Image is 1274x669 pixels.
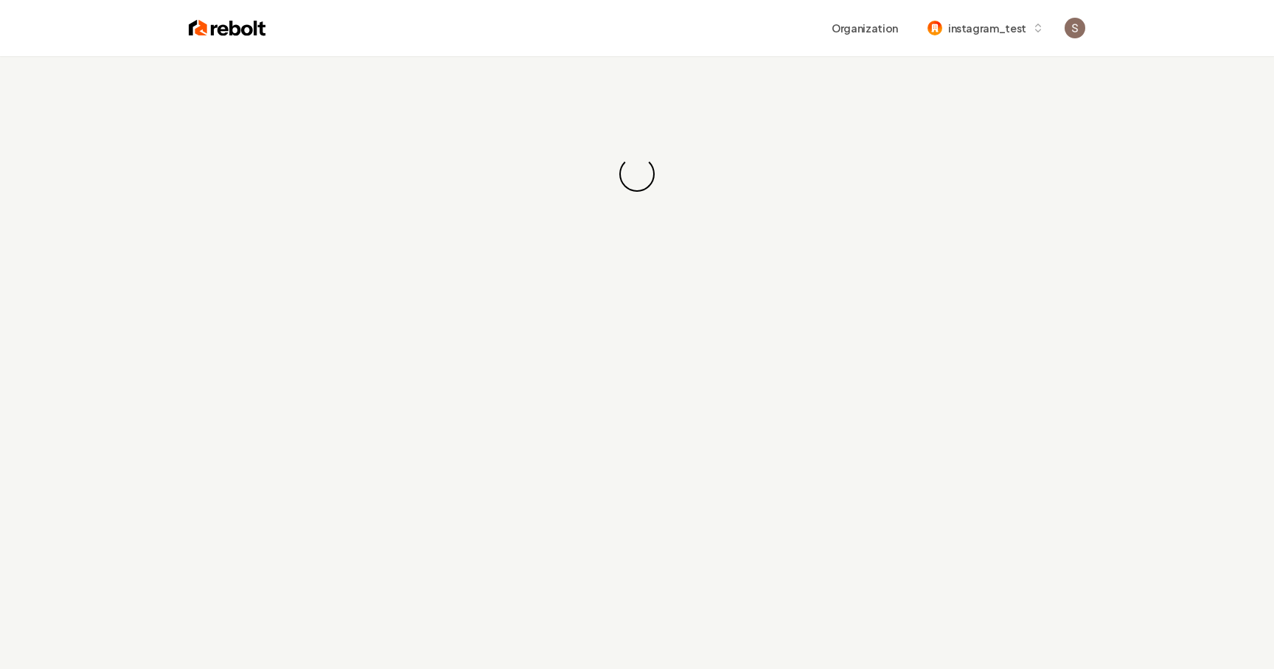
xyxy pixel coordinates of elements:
[948,21,1026,36] span: instagram_test
[618,155,657,194] div: Loading
[1065,18,1085,38] button: Open user button
[189,18,266,38] img: Rebolt Logo
[823,15,907,41] button: Organization
[1065,18,1085,38] img: Santiago Vásquez
[927,21,942,35] img: instagram_test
